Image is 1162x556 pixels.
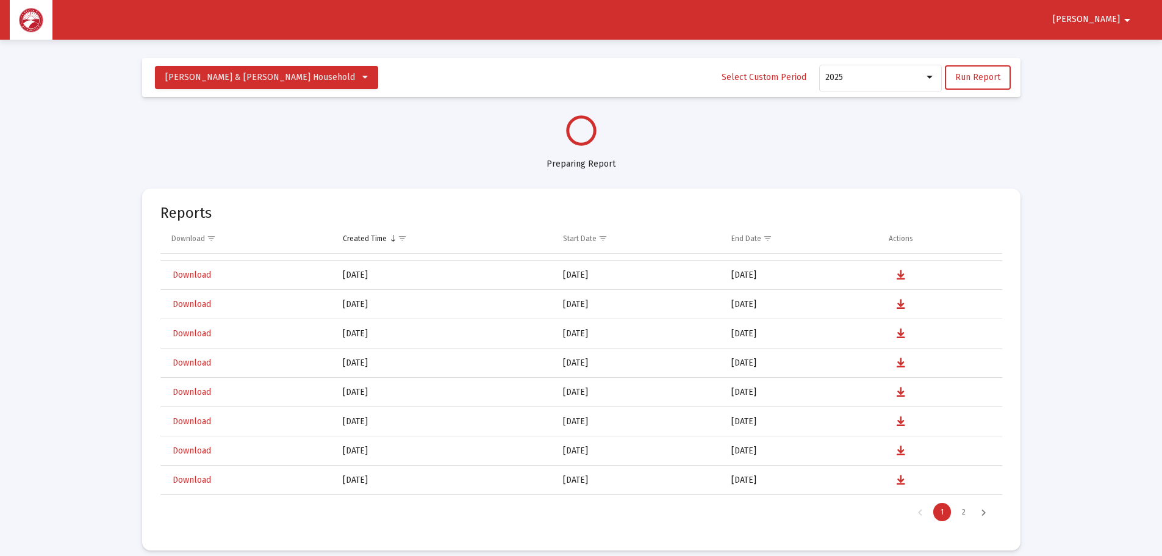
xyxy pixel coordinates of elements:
[554,290,722,319] td: [DATE]
[207,234,216,243] span: Show filter options for column 'Download'
[723,407,880,436] td: [DATE]
[19,8,43,32] img: Dashboard
[173,358,211,368] span: Download
[1053,15,1120,25] span: [PERSON_NAME]
[731,234,761,244] div: End Date
[554,466,722,495] td: [DATE]
[173,387,211,397] span: Download
[160,224,335,253] td: Column Download
[343,386,546,399] div: [DATE]
[554,378,722,407] td: [DATE]
[974,503,994,521] div: Next Page
[343,234,387,244] div: Created Time
[763,234,772,243] span: Show filter options for column 'End Date'
[554,319,722,348] td: [DATE]
[165,72,355,82] span: [PERSON_NAME] & [PERSON_NAME] Household
[955,72,1000,82] span: Run Report
[142,146,1020,170] div: Preparing Report
[155,66,378,89] button: [PERSON_NAME] & [PERSON_NAME] Household
[722,72,806,82] span: Select Custom Period
[723,290,880,319] td: [DATE]
[554,348,722,378] td: [DATE]
[554,436,722,466] td: [DATE]
[723,224,880,253] td: Column End Date
[173,416,211,427] span: Download
[398,234,407,243] span: Show filter options for column 'Created Time'
[343,474,546,486] div: [DATE]
[889,234,913,244] div: Actions
[334,224,554,253] td: Column Created Time
[1120,8,1135,32] mat-icon: arrow_drop_down
[910,503,930,521] div: Previous Page
[933,503,951,521] div: Page 1
[160,224,1002,529] div: Data grid
[723,436,880,466] td: [DATE]
[955,503,973,521] div: Page 2
[554,224,722,253] td: Column Start Date
[554,261,722,290] td: [DATE]
[343,328,546,340] div: [DATE]
[723,319,880,348] td: [DATE]
[343,445,546,457] div: [DATE]
[343,298,546,311] div: [DATE]
[343,357,546,369] div: [DATE]
[343,416,546,428] div: [DATE]
[825,72,843,82] span: 2025
[945,65,1011,90] button: Run Report
[173,475,211,485] span: Download
[1038,7,1149,32] button: [PERSON_NAME]
[171,234,205,244] div: Download
[598,234,608,243] span: Show filter options for column 'Start Date'
[173,446,211,456] span: Download
[160,207,212,219] mat-card-title: Reports
[554,407,722,436] td: [DATE]
[880,224,1002,253] td: Column Actions
[723,378,880,407] td: [DATE]
[723,261,880,290] td: [DATE]
[343,269,546,281] div: [DATE]
[173,328,211,339] span: Download
[160,495,1002,529] div: Page Navigation
[173,270,211,280] span: Download
[723,348,880,378] td: [DATE]
[173,299,211,309] span: Download
[723,466,880,495] td: [DATE]
[563,234,597,244] div: Start Date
